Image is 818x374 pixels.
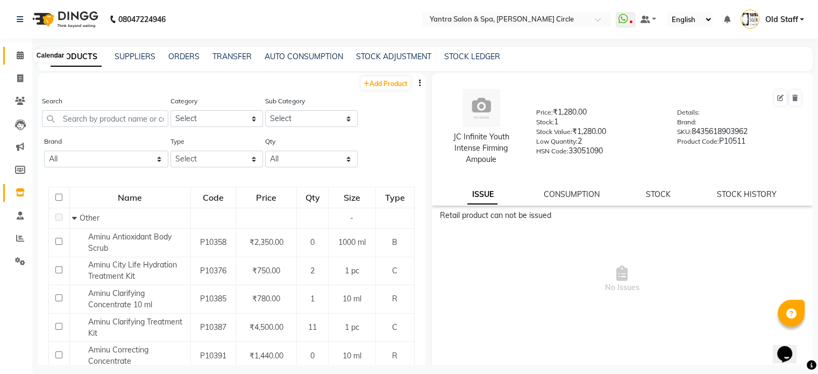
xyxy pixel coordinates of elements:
[677,117,696,127] label: Brand:
[265,96,305,106] label: Sub Category
[297,188,328,207] div: Qty
[212,52,252,61] a: TRANSFER
[343,294,361,304] span: 10 ml
[329,188,374,207] div: Size
[34,50,67,62] div: Calendar
[88,288,152,309] span: Aminu Clarifying Concentrate 10 ml
[200,237,226,247] span: P10358
[343,351,361,361] span: 10 ml
[345,266,359,276] span: 1 pc
[536,107,661,122] div: ₹1,280.00
[536,137,578,146] label: Low Quantity:
[646,189,671,199] a: STOCK
[42,96,62,106] label: Search
[361,76,410,90] a: Add Product
[677,108,700,117] label: Details:
[250,351,283,361] span: ₹1,440.00
[392,322,397,332] span: C
[252,294,280,304] span: ₹780.00
[72,213,80,223] span: Collapse Row
[51,47,102,67] a: PRODUCTS
[88,345,148,366] span: Aminu Correcting Concentrate
[765,14,798,25] span: Old Staff
[677,126,802,141] div: 8435618903962
[88,232,172,253] span: Aminu Antioxidant Body Scrub
[252,266,280,276] span: ₹750.00
[536,146,568,156] label: HSN Code:
[536,136,661,151] div: 2
[168,52,200,61] a: ORDERS
[250,237,283,247] span: ₹2,350.00
[440,225,805,333] span: No Issues
[536,126,661,141] div: ₹1,280.00
[536,145,661,160] div: 33051090
[677,137,719,146] label: Product Code:
[444,52,500,61] a: STOCK LEDGER
[200,266,226,276] span: P10376
[265,137,275,146] label: Qty
[200,322,226,332] span: P10387
[338,237,366,247] span: 1000 ml
[443,131,521,165] div: JC Infinite Youth Intense Firming Ampoule
[27,4,101,34] img: logo
[250,322,283,332] span: ₹4,500.00
[392,237,397,247] span: B
[88,260,177,281] span: Aminu City Life Hydration Treatment Kit
[536,127,572,137] label: Stock Value:
[200,294,226,304] span: P10385
[544,189,600,199] a: CONSUMPTION
[308,322,317,332] span: 11
[350,213,353,223] span: -
[170,137,184,146] label: Type
[440,210,805,221] div: Retail product can not be issued
[191,188,236,207] div: Code
[44,137,62,146] label: Brand
[310,237,315,247] span: 0
[392,294,397,304] span: R
[118,4,166,34] b: 08047224946
[463,89,500,127] img: avatar
[310,266,315,276] span: 2
[200,351,226,361] span: P10391
[88,317,182,338] span: Aminu Clarifying Treatment Kit
[310,351,315,361] span: 0
[467,185,497,204] a: ISSUE
[741,10,759,29] img: Old Staff
[356,52,431,61] a: STOCK ADJUSTMENT
[265,52,343,61] a: AUTO CONSUMPTION
[677,136,802,151] div: P10511
[392,266,397,276] span: C
[773,331,807,363] iframe: chat widget
[392,351,397,361] span: R
[70,188,190,207] div: Name
[717,189,777,199] a: STOCK HISTORY
[376,188,414,207] div: Type
[170,96,197,106] label: Category
[536,116,661,131] div: 1
[536,117,554,127] label: Stock:
[345,322,359,332] span: 1 pc
[677,127,692,137] label: SKU:
[310,294,315,304] span: 1
[42,110,168,127] input: Search by product name or code
[115,52,155,61] a: SUPPLIERS
[80,213,99,223] span: Other
[237,188,296,207] div: Price
[536,108,553,117] label: Price:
